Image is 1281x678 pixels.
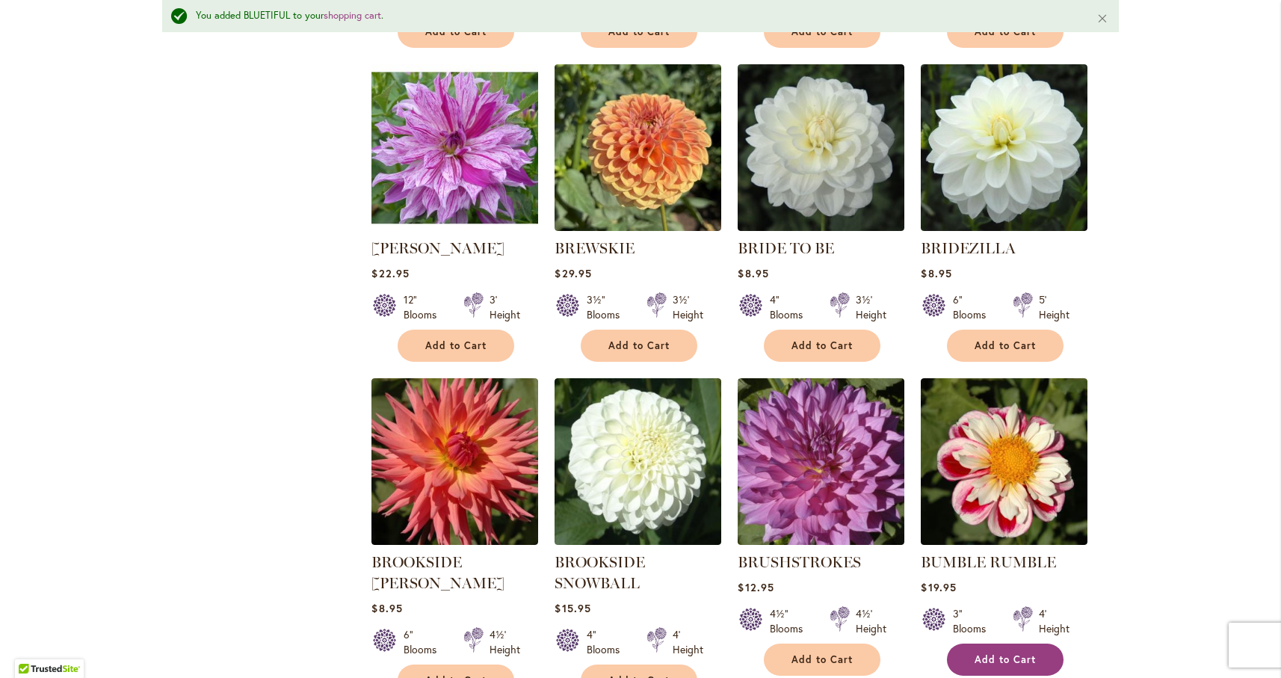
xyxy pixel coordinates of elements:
[764,330,880,362] button: Add to Cart
[738,266,768,280] span: $8.95
[371,266,409,280] span: $22.95
[738,220,904,234] a: BRIDE TO BE
[371,239,504,257] a: [PERSON_NAME]
[770,292,812,322] div: 4" Blooms
[947,330,1064,362] button: Add to Cart
[947,644,1064,676] button: Add to Cart
[921,64,1087,231] img: BRIDEZILLA
[555,553,645,592] a: BROOKSIDE SNOWBALL
[953,292,995,322] div: 6" Blooms
[490,627,520,657] div: 4½' Height
[856,292,886,322] div: 3½' Height
[738,64,904,231] img: BRIDE TO BE
[555,266,591,280] span: $29.95
[490,292,520,322] div: 3' Height
[587,292,629,322] div: 3½" Blooms
[555,601,590,615] span: $15.95
[921,378,1087,545] img: BUMBLE RUMBLE
[921,534,1087,548] a: BUMBLE RUMBLE
[738,239,834,257] a: BRIDE TO BE
[764,644,880,676] button: Add to Cart
[371,378,538,545] img: BROOKSIDE CHERI
[975,653,1036,666] span: Add to Cart
[975,339,1036,352] span: Add to Cart
[371,534,538,548] a: BROOKSIDE CHERI
[555,239,635,257] a: BREWSKIE
[738,580,774,594] span: $12.95
[555,64,721,231] img: BREWSKIE
[324,9,381,22] a: shopping cart
[791,339,853,352] span: Add to Cart
[921,266,951,280] span: $8.95
[856,606,886,636] div: 4½' Height
[371,64,538,231] img: Brandon Michael
[404,627,445,657] div: 6" Blooms
[587,627,629,657] div: 4" Blooms
[371,220,538,234] a: Brandon Michael
[770,606,812,636] div: 4½" Blooms
[555,378,721,545] img: BROOKSIDE SNOWBALL
[555,220,721,234] a: BREWSKIE
[196,9,1074,23] div: You added BLUETIFUL to your .
[581,330,697,362] button: Add to Cart
[371,553,504,592] a: BROOKSIDE [PERSON_NAME]
[953,606,995,636] div: 3" Blooms
[425,339,487,352] span: Add to Cart
[673,627,703,657] div: 4' Height
[398,330,514,362] button: Add to Cart
[404,292,445,322] div: 12" Blooms
[921,580,956,594] span: $19.95
[608,339,670,352] span: Add to Cart
[738,378,904,545] img: BRUSHSTROKES
[738,534,904,548] a: BRUSHSTROKES
[11,625,53,667] iframe: Launch Accessibility Center
[738,553,861,571] a: BRUSHSTROKES
[1039,292,1069,322] div: 5' Height
[921,220,1087,234] a: BRIDEZILLA
[921,553,1056,571] a: BUMBLE RUMBLE
[921,239,1016,257] a: BRIDEZILLA
[673,292,703,322] div: 3½' Height
[555,534,721,548] a: BROOKSIDE SNOWBALL
[371,601,402,615] span: $8.95
[791,653,853,666] span: Add to Cart
[1039,606,1069,636] div: 4' Height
